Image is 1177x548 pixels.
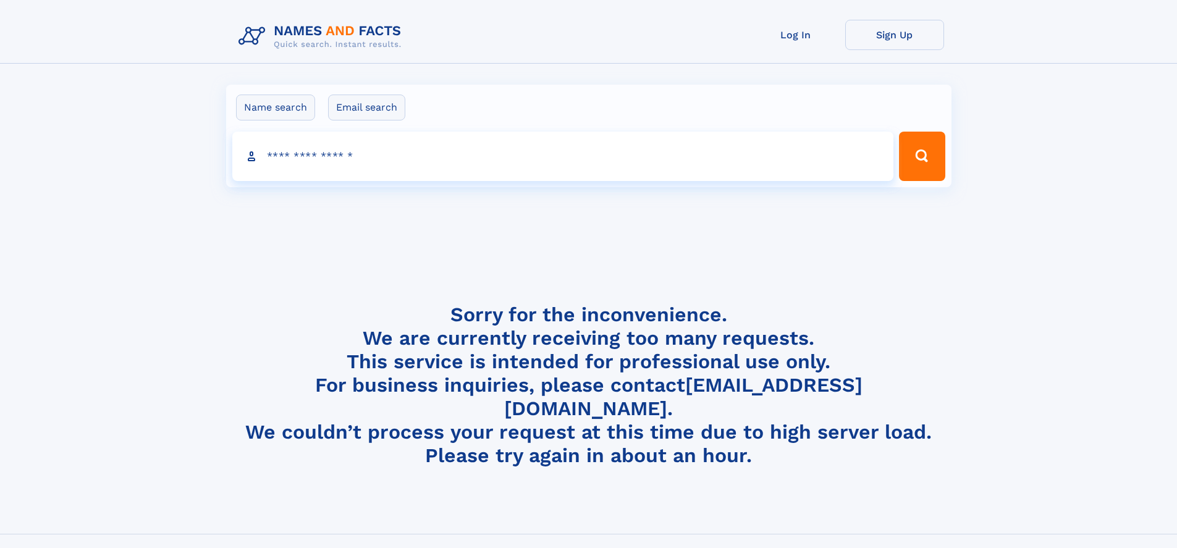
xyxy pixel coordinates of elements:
[899,132,945,181] button: Search Button
[328,95,405,120] label: Email search
[234,303,944,468] h4: Sorry for the inconvenience. We are currently receiving too many requests. This service is intend...
[746,20,845,50] a: Log In
[234,20,411,53] img: Logo Names and Facts
[236,95,315,120] label: Name search
[504,373,863,420] a: [EMAIL_ADDRESS][DOMAIN_NAME]
[232,132,894,181] input: search input
[845,20,944,50] a: Sign Up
